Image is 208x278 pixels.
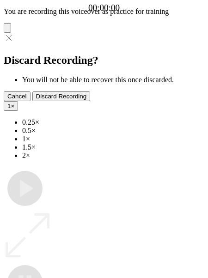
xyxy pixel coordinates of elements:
li: 0.5× [22,127,204,135]
p: You are recording this voiceover as practice for training [4,7,204,16]
li: 1× [22,135,204,143]
li: You will not be able to recover this once discarded. [22,76,204,84]
a: 00:00:00 [88,3,120,13]
li: 1.5× [22,143,204,151]
button: Discard Recording [32,91,91,101]
button: Cancel [4,91,31,101]
h2: Discard Recording? [4,54,204,66]
span: 1 [7,103,11,109]
li: 2× [22,151,204,160]
li: 0.25× [22,118,204,127]
button: 1× [4,101,18,111]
